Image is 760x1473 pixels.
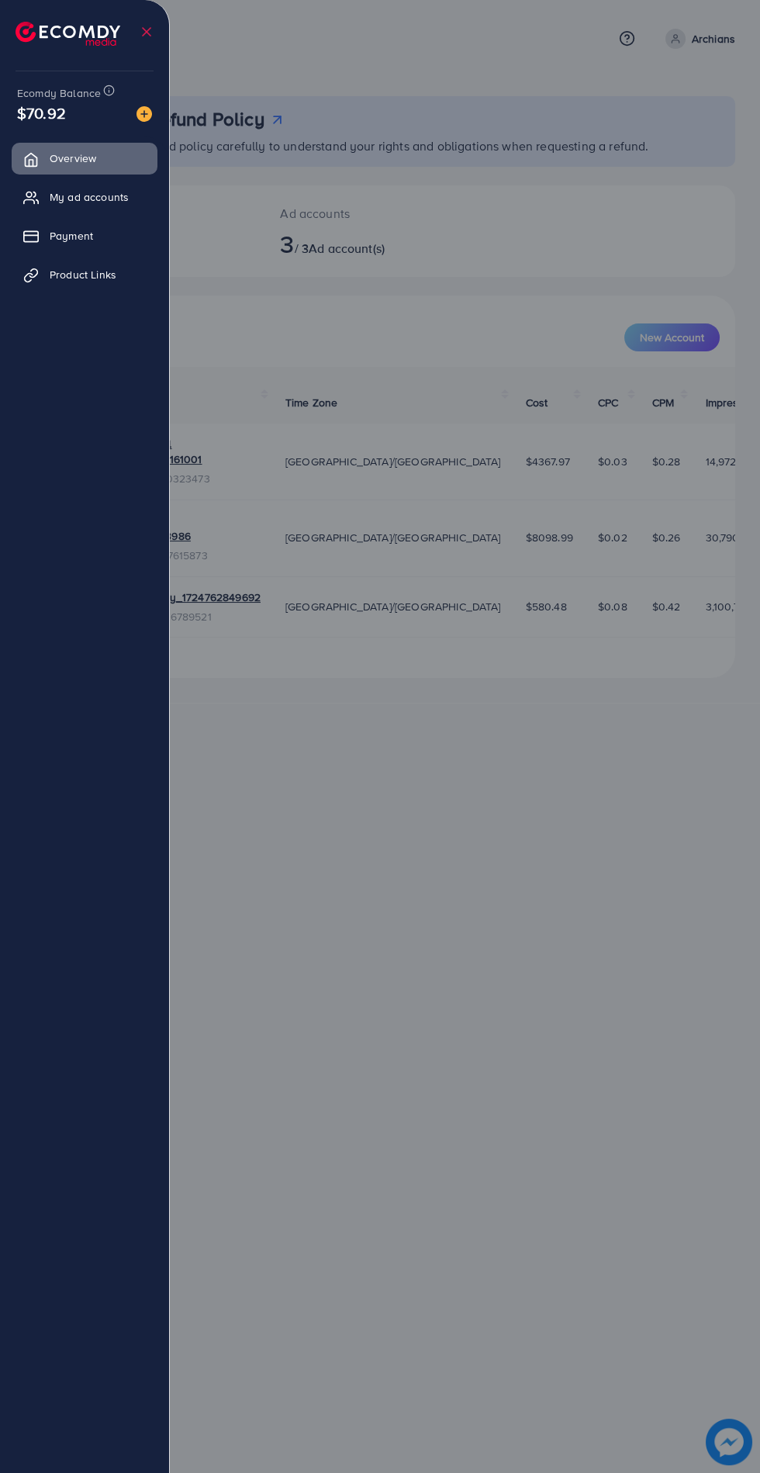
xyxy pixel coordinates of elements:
a: Overview [12,143,157,174]
span: My ad accounts [50,189,129,205]
span: $70.92 [17,102,66,124]
img: logo [16,22,120,46]
span: Payment [50,228,93,244]
a: Product Links [12,259,157,290]
span: Ecomdy Balance [17,85,101,101]
a: My ad accounts [12,182,157,213]
img: image [136,106,152,122]
span: Product Links [50,267,116,282]
span: Overview [50,150,96,166]
a: Payment [12,220,157,251]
